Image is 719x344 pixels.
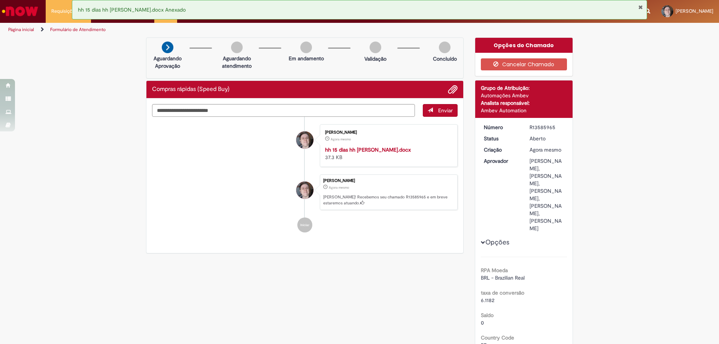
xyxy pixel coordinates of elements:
[481,312,494,319] b: Saldo
[478,146,524,153] dt: Criação
[323,194,453,206] p: [PERSON_NAME]! Recebemos seu chamado R13585965 e em breve estaremos atuando.
[50,27,106,33] a: Formulário de Atendimento
[481,267,508,274] b: RPA Moeda
[329,185,349,190] span: Agora mesmo
[481,84,567,92] div: Grupo de Atribuição:
[78,6,186,13] span: hh 15 dias hh [PERSON_NAME].docx Anexado
[478,135,524,142] dt: Status
[325,146,450,161] div: 37.3 KB
[530,135,564,142] div: Aberto
[51,7,78,15] span: Requisições
[370,42,381,53] img: img-circle-grey.png
[296,182,313,199] div: Felipe Pacheco Weiler
[448,85,458,94] button: Adicionar anexos
[433,55,457,63] p: Concluído
[423,104,458,117] button: Enviar
[152,104,415,117] textarea: Digite sua mensagem aqui...
[481,334,514,341] b: Country Code
[300,42,312,53] img: img-circle-grey.png
[481,58,567,70] button: Cancelar Chamado
[8,27,34,33] a: Página inicial
[329,185,349,190] time: 01/10/2025 13:28:14
[149,55,186,70] p: Aguardando Aprovação
[481,289,524,296] b: taxa de conversão
[1,4,39,19] img: ServiceNow
[152,117,458,240] ul: Histórico de tíquete
[475,38,573,53] div: Opções do Chamado
[481,319,484,326] span: 0
[438,107,453,114] span: Enviar
[530,146,561,153] time: 01/10/2025 13:28:14
[478,157,524,165] dt: Aprovador
[478,124,524,131] dt: Número
[530,146,561,153] span: Agora mesmo
[289,55,324,62] p: Em andamento
[481,107,567,114] div: Ambev Automation
[6,23,474,37] ul: Trilhas de página
[676,8,713,14] span: [PERSON_NAME]
[162,42,173,53] img: arrow-next.png
[325,130,450,135] div: [PERSON_NAME]
[364,55,386,63] p: Validação
[325,146,411,153] a: hh 15 dias hh [PERSON_NAME].docx
[530,157,564,232] div: [PERSON_NAME], [PERSON_NAME], [PERSON_NAME], [PERSON_NAME], [PERSON_NAME]
[331,137,351,141] span: Agora mesmo
[439,42,450,53] img: img-circle-grey.png
[530,124,564,131] div: R13585965
[152,86,230,93] h2: Compras rápidas (Speed Buy) Histórico de tíquete
[152,174,458,210] li: Felipe Pacheco Weiler
[331,137,351,141] time: 01/10/2025 13:28:10
[481,297,494,304] span: 6.1182
[323,179,453,183] div: [PERSON_NAME]
[530,146,564,153] div: 01/10/2025 13:28:14
[219,55,255,70] p: Aguardando atendimento
[231,42,243,53] img: img-circle-grey.png
[481,274,525,281] span: BRL - Brazilian Real
[638,4,643,10] button: Fechar Notificação
[481,99,567,107] div: Analista responsável:
[296,131,313,149] div: Felipe Pacheco Weiler
[481,92,567,99] div: Automações Ambev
